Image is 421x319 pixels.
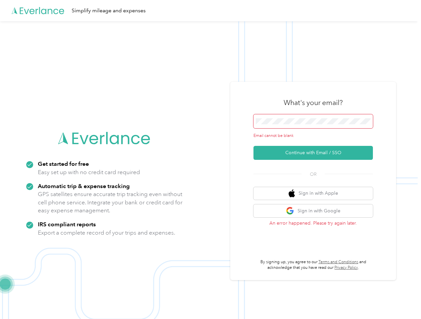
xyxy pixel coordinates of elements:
[253,146,373,160] button: Continue with Email / SSO
[38,229,175,237] p: Export a complete record of your trips and expenses.
[253,204,373,217] button: google logoSign in with Google
[289,189,295,198] img: apple logo
[72,7,146,15] div: Simplify mileage and expenses
[318,260,358,265] a: Terms and Conditions
[253,187,373,200] button: apple logoSign in with Apple
[286,207,294,215] img: google logo
[253,133,373,139] div: Email cannot be blank
[253,220,373,227] p: An error happened. Please try again later.
[38,221,96,228] strong: IRS compliant reports
[38,168,140,176] p: Easy set up with no credit card required
[334,265,358,270] a: Privacy Policy
[38,160,89,167] strong: Get started for free
[284,98,343,107] h3: What's your email?
[38,190,183,215] p: GPS satellites ensure accurate trip tracking even without cell phone service. Integrate your bank...
[302,171,325,178] span: OR
[253,259,373,271] p: By signing up, you agree to our and acknowledge that you have read our .
[38,182,130,189] strong: Automatic trip & expense tracking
